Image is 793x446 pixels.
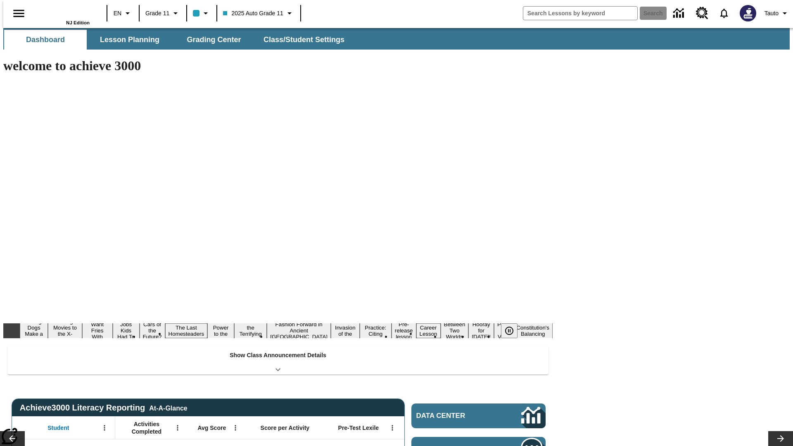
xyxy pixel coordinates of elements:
div: Pause [501,323,526,338]
button: Class: 2025 Auto Grade 11, Select your class [220,6,297,21]
span: 2025 Auto Grade 11 [223,9,283,18]
input: search field [523,7,637,20]
button: Open Menu [98,422,111,434]
button: Open side menu [7,1,31,26]
button: Open Menu [386,422,399,434]
button: Lesson Planning [88,30,171,50]
button: Lesson carousel, Next [768,431,793,446]
img: Avatar [740,5,756,21]
button: Slide 10 The Invasion of the Free CD [331,317,360,344]
div: SubNavbar [3,28,790,50]
div: SubNavbar [3,30,352,50]
button: Slide 12 Pre-release lesson [392,320,416,341]
button: Slide 7 Solar Power to the People [207,317,234,344]
div: At-A-Glance [149,403,187,412]
a: Data Center [668,2,691,25]
p: Show Class Announcement Details [230,351,326,360]
button: Open Menu [171,422,184,434]
button: Open Menu [229,422,242,434]
button: Language: EN, Select a language [110,6,136,21]
button: Class/Student Settings [257,30,351,50]
span: Achieve3000 Literacy Reporting [20,403,188,413]
button: Class color is light blue. Change class color [190,6,214,21]
button: Slide 11 Mixed Practice: Citing Evidence [360,317,392,344]
button: Slide 13 Career Lesson [416,323,441,338]
div: Home [36,3,90,25]
button: Grade: Grade 11, Select a grade [142,6,184,21]
span: Tauto [765,9,779,18]
button: Select a new avatar [735,2,761,24]
button: Dashboard [4,30,87,50]
button: Pause [501,323,518,338]
span: EN [114,9,121,18]
button: Slide 17 The Constitution's Balancing Act [513,317,553,344]
a: Home [36,4,90,20]
button: Slide 5 Cars of the Future? [140,320,165,341]
button: Slide 2 Taking Movies to the X-Dimension [48,317,82,344]
a: Resource Center, Will open in new tab [691,2,713,24]
span: NJ Edition [66,20,90,25]
button: Slide 8 Attack of the Terrifying Tomatoes [234,317,267,344]
button: Slide 9 Fashion Forward in Ancient Rome [267,320,331,341]
span: Data Center [416,412,494,420]
span: Activities Completed [119,420,174,435]
button: Slide 15 Hooray for Constitution Day! [468,320,494,341]
button: Profile/Settings [761,6,793,21]
span: Student [47,424,69,432]
button: Grading Center [173,30,255,50]
button: Slide 14 Between Two Worlds [441,320,469,341]
span: Score per Activity [261,424,310,432]
button: Slide 16 Point of View [494,320,513,341]
div: Show Class Announcement Details [7,346,548,375]
button: Slide 1 Diving Dogs Make a Splash [20,317,48,344]
h1: welcome to achieve 3000 [3,58,553,74]
button: Slide 4 Dirty Jobs Kids Had To Do [113,314,140,347]
button: Slide 6 The Last Homesteaders [165,323,208,338]
span: Grade 11 [145,9,169,18]
button: Slide 3 Do You Want Fries With That? [82,314,113,347]
span: Avg Score [197,424,226,432]
span: Pre-Test Lexile [338,424,379,432]
a: Data Center [411,403,546,428]
a: Notifications [713,2,735,24]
